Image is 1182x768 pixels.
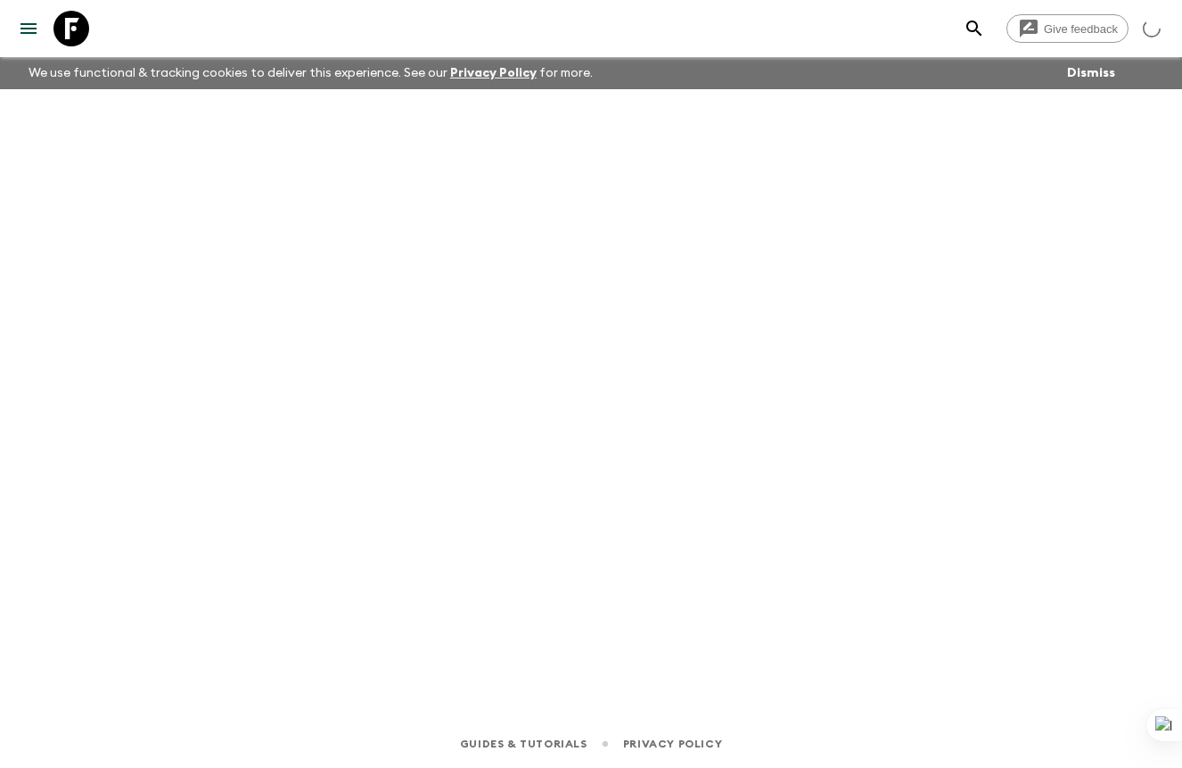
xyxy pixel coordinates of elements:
[1063,61,1120,86] button: Dismiss
[450,67,537,79] a: Privacy Policy
[21,57,600,89] p: We use functional & tracking cookies to deliver this experience. See our for more.
[460,734,587,754] a: Guides & Tutorials
[11,11,46,46] button: menu
[1006,14,1129,43] a: Give feedback
[956,11,992,46] button: search adventures
[1034,22,1128,36] span: Give feedback
[623,734,722,754] a: Privacy Policy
